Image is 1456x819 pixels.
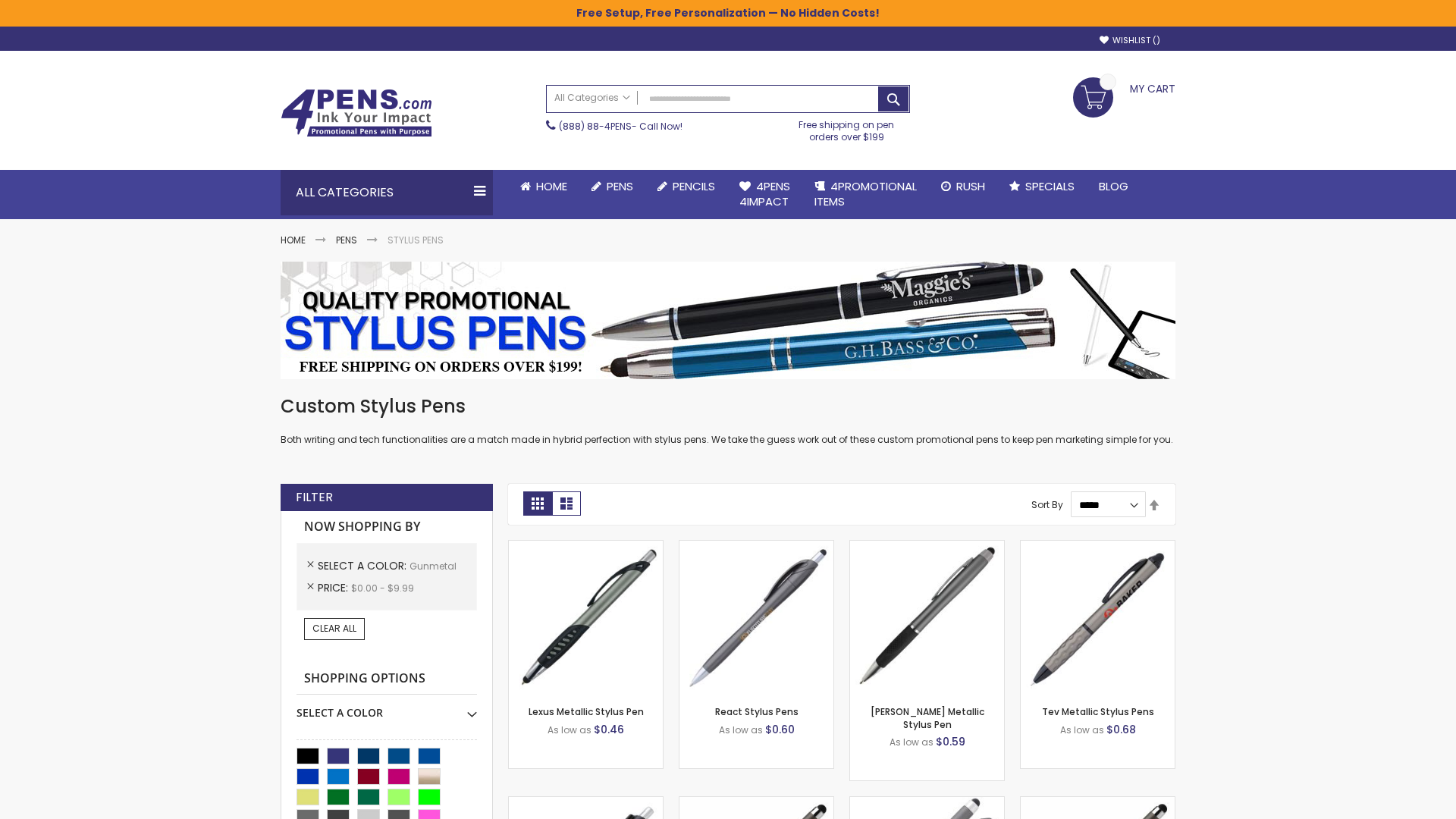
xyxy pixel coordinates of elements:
[802,170,929,219] a: 4PROMOTIONALITEMS
[281,234,306,246] a: Home
[547,86,638,111] a: All Categories
[719,723,763,736] span: As low as
[529,705,644,718] a: Lexus Metallic Stylus Pen
[548,723,591,736] span: As low as
[679,540,833,553] a: React Stylus Pens-Gunmetal
[297,663,477,695] strong: Shopping Options
[281,394,1175,419] h1: Custom Stylus Pens
[1021,540,1175,553] a: Tev Metallic Stylus Pens-Gunmetal
[871,705,984,730] a: [PERSON_NAME] Metallic Stylus Pen
[1100,35,1160,46] a: Wishlist
[281,170,493,215] div: All Categories
[765,722,795,737] span: $0.60
[783,113,911,143] div: Free shipping on pen orders over $199
[1031,498,1063,511] label: Sort By
[936,734,965,749] span: $0.59
[297,695,477,720] div: Select A Color
[579,170,645,203] a: Pens
[1021,796,1175,809] a: Islander Softy Metallic Gel Pen with Stylus - ColorJet Imprint-Gunmetal
[1025,178,1075,194] span: Specials
[997,170,1087,203] a: Specials
[508,170,579,203] a: Home
[318,558,409,573] span: Select A Color
[559,120,632,133] a: (888) 88-4PENS
[554,92,630,104] span: All Categories
[281,394,1175,447] div: Both writing and tech functionalities are a match made in hybrid perfection with stylus pens. We ...
[296,489,333,506] strong: Filter
[388,234,444,246] strong: Stylus Pens
[509,796,663,809] a: Souvenir® Anthem Stylus Pen-Gunmetal
[297,511,477,543] strong: Now Shopping by
[1106,722,1136,737] span: $0.68
[679,541,833,695] img: React Stylus Pens-Gunmetal
[929,170,997,203] a: Rush
[850,796,1004,809] a: Cali Custom Stylus Gel pen-Gunmetal
[523,491,552,516] strong: Grid
[509,541,663,695] img: Lexus Metallic Stylus Pen-Gunmetal
[1042,705,1154,718] a: Tev Metallic Stylus Pens
[559,120,682,133] span: - Call Now!
[607,178,633,194] span: Pens
[318,580,351,595] span: Price
[409,560,457,573] span: Gunmetal
[336,234,357,246] a: Pens
[281,262,1175,379] img: Stylus Pens
[673,178,715,194] span: Pencils
[850,540,1004,553] a: Lory Metallic Stylus Pen-Gunmetal
[739,178,790,209] span: 4Pens 4impact
[727,170,802,219] a: 4Pens4impact
[509,540,663,553] a: Lexus Metallic Stylus Pen-Gunmetal
[536,178,567,194] span: Home
[890,736,934,748] span: As low as
[1087,170,1141,203] a: Blog
[956,178,985,194] span: Rush
[304,618,365,639] a: Clear All
[715,705,799,718] a: React Stylus Pens
[1060,723,1104,736] span: As low as
[351,582,414,595] span: $0.00 - $9.99
[1021,541,1175,695] img: Tev Metallic Stylus Pens-Gunmetal
[594,722,624,737] span: $0.46
[814,178,917,209] span: 4PROMOTIONAL ITEMS
[312,622,356,635] span: Clear All
[850,541,1004,695] img: Lory Metallic Stylus Pen-Gunmetal
[1099,178,1128,194] span: Blog
[679,796,833,809] a: Islander Softy Metallic Gel Pen with Stylus-Gunmetal
[645,170,727,203] a: Pencils
[281,89,432,137] img: 4Pens Custom Pens and Promotional Products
